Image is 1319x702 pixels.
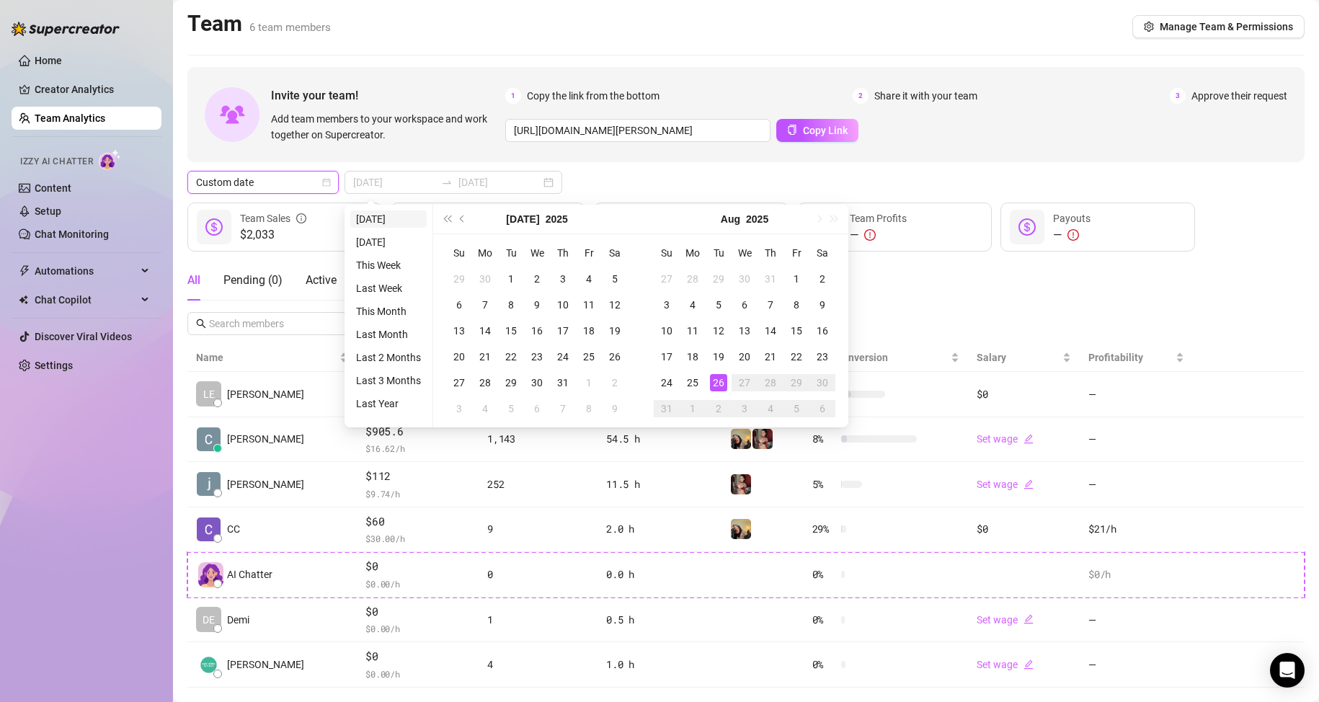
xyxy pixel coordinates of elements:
[554,348,572,365] div: 24
[502,374,520,391] div: 29
[458,174,541,190] input: End date
[197,517,221,541] img: CC
[450,348,468,365] div: 20
[606,270,623,288] div: 5
[1023,614,1034,624] span: edit
[580,348,598,365] div: 25
[758,292,783,318] td: 2025-08-07
[187,272,200,289] div: All
[706,292,732,318] td: 2025-08-05
[783,370,809,396] td: 2025-08-29
[227,386,304,402] span: [PERSON_NAME]
[758,318,783,344] td: 2025-08-14
[721,205,740,234] button: Choose a month
[550,266,576,292] td: 2025-07-03
[472,396,498,422] td: 2025-08-04
[736,400,753,417] div: 3
[732,292,758,318] td: 2025-08-06
[576,344,602,370] td: 2025-07-25
[350,326,427,343] li: Last Month
[814,322,831,339] div: 16
[732,266,758,292] td: 2025-07-30
[788,270,805,288] div: 1
[736,348,753,365] div: 20
[35,331,132,342] a: Discover Viral Videos
[35,360,73,371] a: Settings
[446,370,472,396] td: 2025-07-27
[732,240,758,266] th: We
[977,352,1006,363] span: Salary
[576,396,602,422] td: 2025-08-08
[450,270,468,288] div: 29
[977,479,1034,490] a: Set wageedit
[580,374,598,391] div: 1
[35,182,71,194] a: Content
[758,240,783,266] th: Th
[1080,372,1193,417] td: —
[736,322,753,339] div: 13
[576,240,602,266] th: Fr
[680,318,706,344] td: 2025-08-11
[814,296,831,314] div: 9
[476,374,494,391] div: 28
[864,229,876,241] span: exclamation-circle
[758,266,783,292] td: 2025-07-31
[684,400,701,417] div: 1
[365,558,470,575] span: $0
[783,318,809,344] td: 2025-08-15
[1170,88,1186,104] span: 3
[472,344,498,370] td: 2025-07-21
[450,296,468,314] div: 6
[606,476,713,492] div: 11.5 h
[19,265,30,277] span: thunderbolt
[1270,653,1305,688] div: Open Intercom Messenger
[524,370,550,396] td: 2025-07-30
[476,296,494,314] div: 7
[524,344,550,370] td: 2025-07-23
[1080,417,1193,463] td: —
[35,259,137,283] span: Automations
[1023,659,1034,670] span: edit
[1023,434,1034,444] span: edit
[576,292,602,318] td: 2025-07-11
[752,429,773,449] img: Demi
[658,374,675,391] div: 24
[576,370,602,396] td: 2025-08-01
[654,396,680,422] td: 2025-08-31
[450,322,468,339] div: 13
[684,322,701,339] div: 11
[455,205,471,234] button: Previous month (PageUp)
[446,240,472,266] th: Su
[706,370,732,396] td: 2025-08-26
[365,441,470,456] span: $ 16.62 /h
[706,318,732,344] td: 2025-08-12
[527,88,659,104] span: Copy the link from the bottom
[814,270,831,288] div: 2
[809,266,835,292] td: 2025-08-02
[498,318,524,344] td: 2025-07-15
[524,266,550,292] td: 2025-07-02
[576,318,602,344] td: 2025-07-18
[706,266,732,292] td: 2025-07-29
[732,318,758,344] td: 2025-08-13
[476,270,494,288] div: 30
[271,111,499,143] span: Add team members to your workspace and work together on Supercreator.
[550,240,576,266] th: Th
[762,400,779,417] div: 4
[227,476,304,492] span: [PERSON_NAME]
[249,21,331,34] span: 6 team members
[684,296,701,314] div: 4
[736,296,753,314] div: 6
[1144,22,1154,32] span: setting
[762,270,779,288] div: 31
[803,125,848,136] span: Copy Link
[680,370,706,396] td: 2025-08-25
[350,210,427,228] li: [DATE]
[606,431,713,447] div: 54.5 h
[223,272,283,289] div: Pending ( 0 )
[528,348,546,365] div: 23
[502,322,520,339] div: 15
[602,318,628,344] td: 2025-07-19
[554,270,572,288] div: 3
[684,348,701,365] div: 18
